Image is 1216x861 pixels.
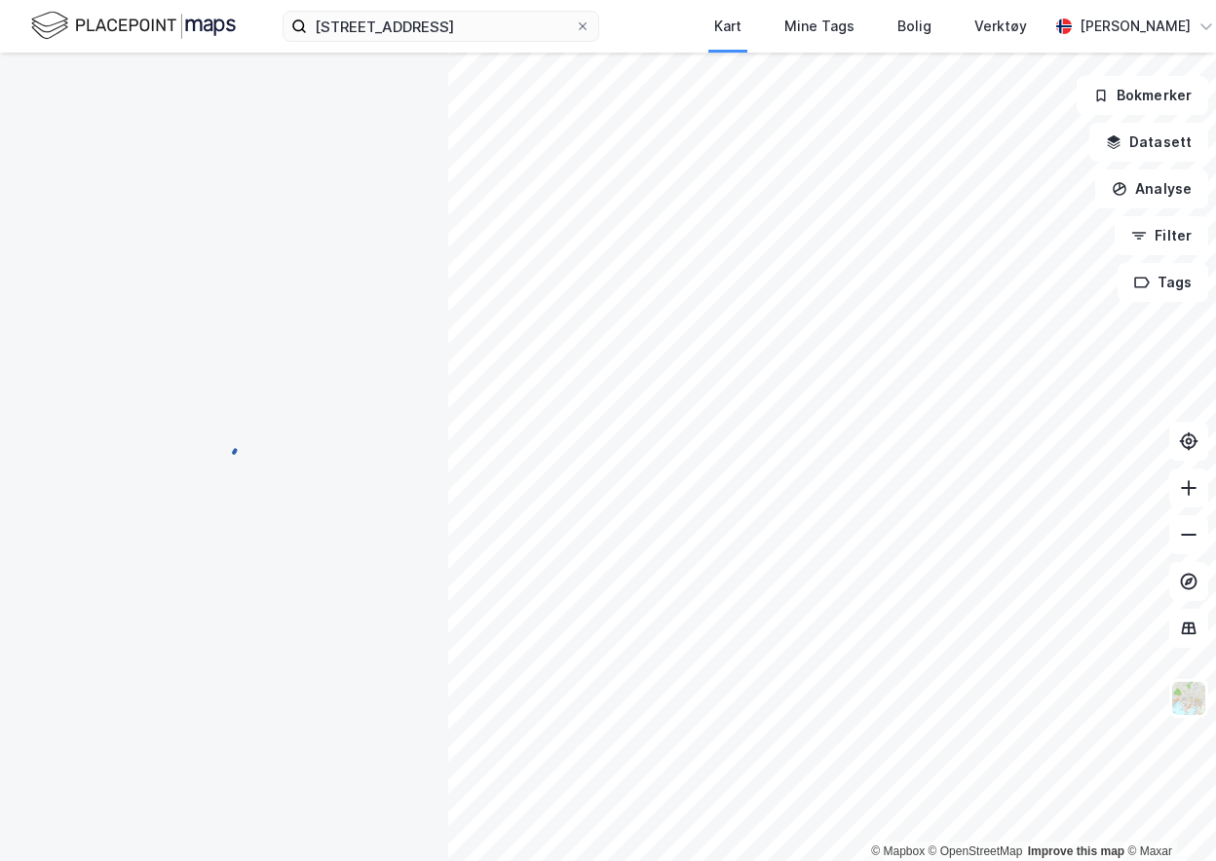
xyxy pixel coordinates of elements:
[1119,767,1216,861] iframe: Chat Widget
[897,15,931,38] div: Bolig
[209,430,240,461] img: spinner.a6d8c91a73a9ac5275cf975e30b51cfb.svg
[1095,169,1208,208] button: Analyse
[31,9,236,43] img: logo.f888ab2527a4732fd821a326f86c7f29.svg
[1080,15,1191,38] div: [PERSON_NAME]
[714,15,741,38] div: Kart
[1170,680,1207,717] img: Z
[1119,767,1216,861] div: Kontrollprogram for chat
[1077,76,1208,115] button: Bokmerker
[1115,216,1208,255] button: Filter
[307,12,575,41] input: Søk på adresse, matrikkel, gårdeiere, leietakere eller personer
[1118,263,1208,302] button: Tags
[929,844,1023,858] a: OpenStreetMap
[784,15,855,38] div: Mine Tags
[871,844,925,858] a: Mapbox
[974,15,1027,38] div: Verktøy
[1089,123,1208,162] button: Datasett
[1028,844,1124,858] a: Improve this map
